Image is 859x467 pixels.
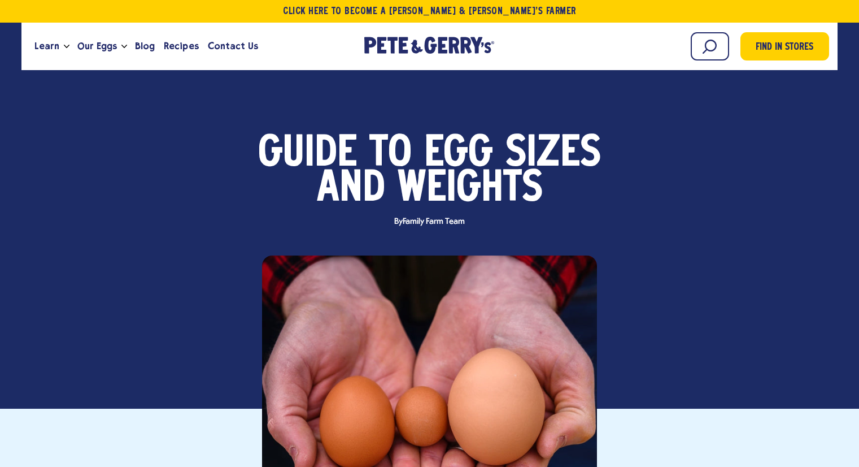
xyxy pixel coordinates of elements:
[203,31,263,62] a: Contact Us
[398,172,543,207] span: Weights
[121,45,127,49] button: Open the dropdown menu for Our Eggs
[34,39,59,53] span: Learn
[73,31,121,62] a: Our Eggs
[135,39,155,53] span: Blog
[130,31,159,62] a: Blog
[208,39,258,53] span: Contact Us
[424,137,493,172] span: Egg
[389,218,470,226] span: By
[64,45,69,49] button: Open the dropdown menu for Learn
[317,172,385,207] span: and
[505,137,601,172] span: Sizes
[403,217,464,226] span: Family Farm Team
[258,137,357,172] span: Guide
[77,39,117,53] span: Our Eggs
[30,31,64,62] a: Learn
[740,32,829,60] a: Find in Stores
[369,137,412,172] span: to
[159,31,203,62] a: Recipes
[164,39,198,53] span: Recipes
[691,32,729,60] input: Search
[756,40,813,55] span: Find in Stores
